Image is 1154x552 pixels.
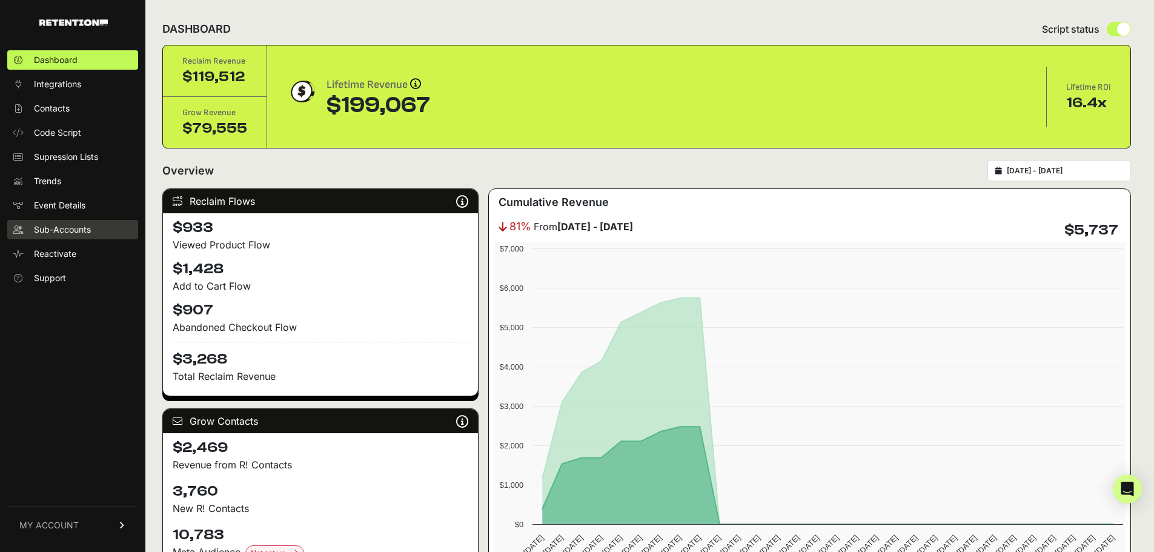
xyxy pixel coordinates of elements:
[162,162,214,179] h2: Overview
[182,67,247,87] div: $119,512
[7,220,138,239] a: Sub-Accounts
[182,107,247,119] div: Grow Revenue
[163,189,478,213] div: Reclaim Flows
[1042,22,1099,36] span: Script status
[173,320,468,334] div: Abandoned Checkout Flow
[327,76,430,93] div: Lifetime Revenue
[1066,93,1111,113] div: 16.4x
[7,147,138,167] a: Supression Lists
[182,55,247,67] div: Reclaim Revenue
[173,342,468,369] h4: $3,268
[173,238,468,252] div: Viewed Product Flow
[327,93,430,118] div: $199,067
[7,123,138,142] a: Code Script
[7,507,138,544] a: MY ACCOUNT
[34,102,70,115] span: Contacts
[500,323,523,332] text: $5,000
[7,196,138,215] a: Event Details
[500,284,523,293] text: $6,000
[515,520,523,529] text: $0
[39,19,108,26] img: Retention.com
[173,525,468,545] h4: 10,783
[7,99,138,118] a: Contacts
[173,259,468,279] h4: $1,428
[7,75,138,94] a: Integrations
[500,402,523,411] text: $3,000
[500,244,523,253] text: $7,000
[182,119,247,138] div: $79,555
[34,151,98,163] span: Supression Lists
[509,218,531,235] span: 81%
[162,21,231,38] h2: DASHBOARD
[34,272,66,284] span: Support
[500,362,523,371] text: $4,000
[7,171,138,191] a: Trends
[34,78,81,90] span: Integrations
[534,219,633,234] span: From
[557,221,633,233] strong: [DATE] - [DATE]
[287,76,317,107] img: dollar-coin-05c43ed7efb7bc0c12610022525b4bbbb207c7efeef5aecc26f025e68dcafac9.png
[173,457,468,472] p: Revenue from R! Contacts
[173,501,468,516] p: New R! Contacts
[1066,81,1111,93] div: Lifetime ROI
[34,175,61,187] span: Trends
[1113,474,1142,504] div: Open Intercom Messenger
[34,127,81,139] span: Code Script
[173,482,468,501] h4: 3,760
[34,199,85,211] span: Event Details
[34,248,76,260] span: Reactivate
[173,438,468,457] h4: $2,469
[7,268,138,288] a: Support
[173,279,468,293] div: Add to Cart Flow
[500,441,523,450] text: $2,000
[173,369,468,384] p: Total Reclaim Revenue
[500,481,523,490] text: $1,000
[173,301,468,320] h4: $907
[1064,221,1118,240] h4: $5,737
[7,50,138,70] a: Dashboard
[173,218,468,238] h4: $933
[34,224,91,236] span: Sub-Accounts
[499,194,609,211] h3: Cumulative Revenue
[7,244,138,264] a: Reactivate
[19,519,79,531] span: MY ACCOUNT
[34,54,78,66] span: Dashboard
[163,409,478,433] div: Grow Contacts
